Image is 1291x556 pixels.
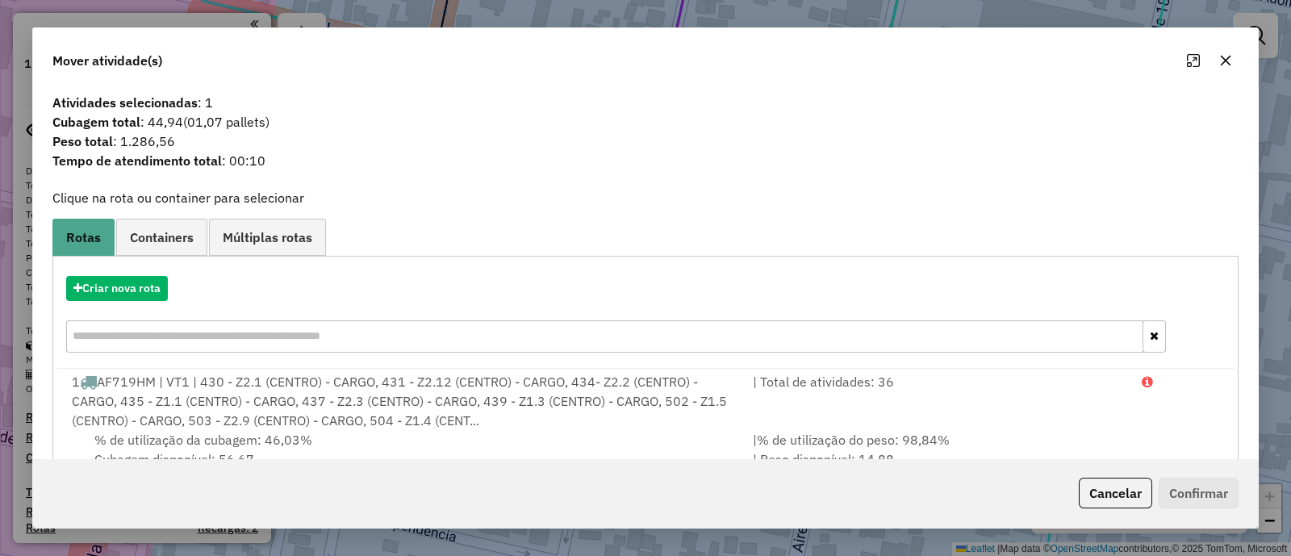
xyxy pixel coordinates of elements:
span: Containers [130,231,194,244]
button: Maximize [1180,48,1206,73]
button: Cancelar [1079,478,1152,508]
strong: Peso total [52,133,113,149]
button: Criar nova rota [66,276,168,301]
i: Porcentagens após mover as atividades: Cubagem: 88,83% Peso: 198,89% [1142,375,1153,388]
span: (01,07 pallets) [183,114,269,130]
strong: Tempo de atendimento total [52,153,222,169]
div: Cubagem disponível: 56,67 [62,430,743,469]
div: 1 [62,372,743,430]
span: % de utilização da cubagem: 46,03% [94,432,312,448]
div: | Total de atividades: 36 [743,372,1132,430]
span: Rotas [66,231,101,244]
strong: Atividades selecionadas [52,94,198,111]
span: : 1 [43,93,1248,112]
span: : 1.286,56 [43,132,1248,151]
span: : 44,94 [43,112,1248,132]
span: : 00:10 [43,151,1248,170]
span: % de utilização do peso: 98,84% [757,432,950,448]
span: Mover atividade(s) [52,51,162,70]
label: Clique na rota ou container para selecionar [52,188,304,207]
span: Múltiplas rotas [223,231,312,244]
div: | | Peso disponível: 14,88 [743,430,1132,469]
span: AF719HM | VT1 | 430 - Z2.1 (CENTRO) - CARGO, 431 - Z2.12 (CENTRO) - CARGO, 434- Z2.2 (CENTRO) - C... [72,374,727,428]
strong: Cubagem total [52,114,140,130]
